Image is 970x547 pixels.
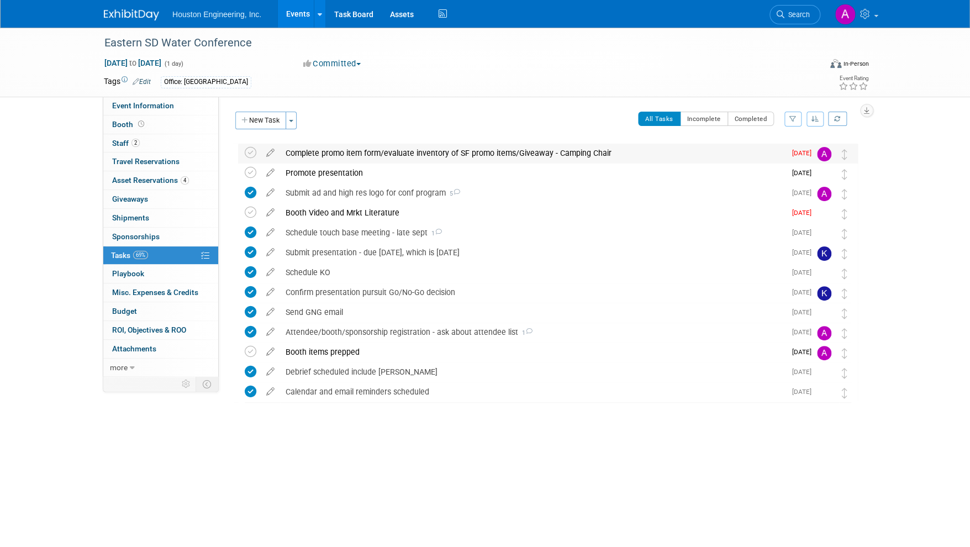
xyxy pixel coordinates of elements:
img: Ali Ringheimer [835,4,856,25]
i: Move task [842,229,847,239]
span: Playbook [112,269,144,278]
i: Move task [842,149,847,160]
span: [DATE] [792,149,817,157]
span: Event Information [112,101,174,110]
div: Event Rating [839,76,868,81]
img: Format-Inperson.png [830,59,841,68]
td: Toggle Event Tabs [196,377,219,391]
span: [DATE] [792,308,817,316]
a: edit [261,228,280,238]
span: [DATE] [DATE] [104,58,162,68]
div: Calendar and email reminders scheduled [280,382,786,401]
div: Debrief scheduled include [PERSON_NAME] [280,362,786,381]
span: [DATE] [792,249,817,256]
a: Budget [103,302,218,320]
a: edit [261,208,280,218]
span: [DATE] [792,368,817,376]
span: [DATE] [792,209,817,217]
a: Shipments [103,209,218,227]
a: edit [261,347,280,357]
span: 1 [428,230,442,237]
img: Heidi Joarnt [817,167,831,181]
i: Move task [842,209,847,219]
span: more [110,363,128,372]
span: Giveaways [112,194,148,203]
div: Complete promo item form/evaluate inventory of SF promo items/Giveaway - Camping Chair [280,144,786,162]
i: Move task [842,269,847,279]
span: Misc. Expenses & Credits [112,288,198,297]
a: Tasks69% [103,246,218,265]
i: Move task [842,388,847,398]
div: Schedule KO [280,263,786,282]
span: to [128,59,138,67]
span: Tasks [111,251,148,260]
i: Move task [842,328,847,339]
a: Misc. Expenses & Credits [103,283,218,302]
a: edit [261,188,280,198]
span: Houston Engineering, Inc. [172,10,261,19]
img: Ali Ringheimer [817,147,831,161]
span: 5 [446,190,460,197]
a: Booth [103,115,218,134]
a: edit [261,387,280,397]
a: Attachments [103,340,218,358]
a: edit [261,327,280,337]
span: Booth not reserved yet [136,120,146,128]
span: Booth [112,120,146,129]
div: Booth items prepped [280,343,786,361]
span: Shipments [112,213,149,222]
a: edit [261,307,280,317]
a: edit [261,248,280,257]
button: Completed [727,112,774,126]
img: Kyle Werning [817,246,831,261]
img: Heidi Joarnt [817,207,831,221]
a: more [103,359,218,377]
span: Sponsorships [112,232,160,241]
span: ROI, Objectives & ROO [112,325,186,334]
div: Send GNG email [280,303,786,322]
i: Move task [842,249,847,259]
a: Asset Reservations4 [103,171,218,190]
span: 1 [518,329,533,336]
div: Submit presentation - due [DATE], which is [DATE] [280,243,786,262]
span: [DATE] [792,288,817,296]
a: Travel Reservations [103,152,218,171]
span: 4 [181,176,189,185]
div: Promote presentation [280,164,786,182]
a: Playbook [103,265,218,283]
span: [DATE] [792,388,817,396]
a: Search [769,5,820,24]
span: [DATE] [792,229,817,236]
img: Heidi Joarnt [817,366,831,380]
i: Move task [842,288,847,299]
a: Giveaways [103,190,218,208]
img: Ali Ringheimer [817,326,831,340]
a: edit [261,367,280,377]
img: Heidi Joarnt [817,306,831,320]
div: Submit ad and high res logo for conf program [280,183,786,202]
div: In-Person [843,60,869,68]
span: Budget [112,307,137,315]
span: [DATE] [792,189,817,197]
a: edit [261,287,280,297]
span: 69% [133,251,148,259]
div: Office: [GEOGRAPHIC_DATA] [161,76,251,88]
div: Schedule touch base meeting - late sept [280,223,786,242]
span: Asset Reservations [112,176,189,185]
div: Booth Video and Mrkt Literature [280,203,786,222]
a: Staff2 [103,134,218,152]
span: 2 [131,139,140,147]
span: [DATE] [792,269,817,276]
a: edit [261,168,280,178]
span: [DATE] [792,348,817,356]
button: All Tasks [638,112,681,126]
span: [DATE] [792,169,817,177]
a: ROI, Objectives & ROO [103,321,218,339]
img: Ali Ringheimer [817,346,831,360]
a: edit [261,267,280,277]
span: Attachments [112,344,156,353]
div: Event Format [755,57,869,74]
a: Sponsorships [103,228,218,246]
i: Move task [842,169,847,180]
a: Refresh [828,112,847,126]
